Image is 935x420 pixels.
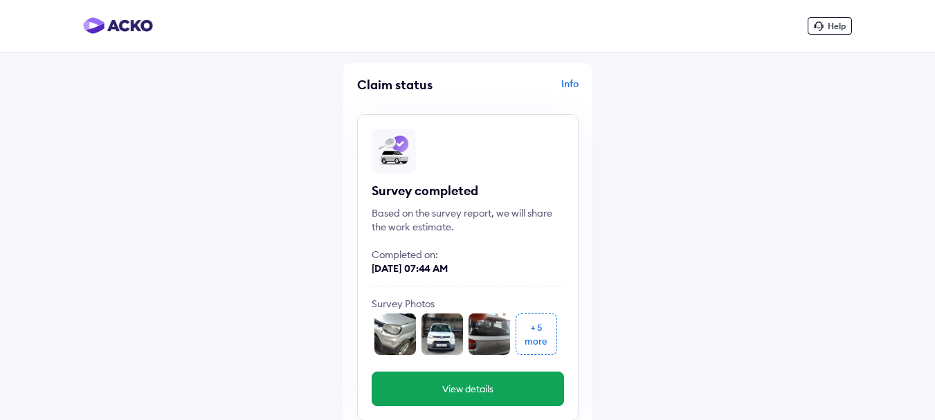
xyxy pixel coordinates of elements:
div: Survey Photos [372,297,564,311]
div: Completed on: [372,248,564,262]
div: Based on the survey report, we will share the work estimate. [372,206,564,234]
img: FRONT [421,313,463,355]
div: Claim status [357,77,464,93]
div: + 5 [531,320,542,334]
div: Survey completed [372,183,564,199]
div: [DATE] 07:44 AM [372,262,564,275]
span: Help [828,21,846,31]
div: more [525,334,547,348]
img: horizontal-gradient.png [83,17,153,34]
button: View details [372,372,564,406]
img: REAR [469,313,510,355]
div: Info [471,77,579,103]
